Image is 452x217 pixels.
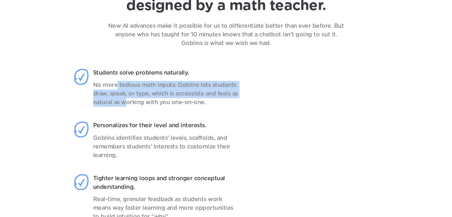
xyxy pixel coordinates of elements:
[93,121,239,130] p: Personalizes for their level and interests.
[93,133,239,159] p: Goblins identifies students’ levels, scaffolds, and remembers students’ interests to customize th...
[93,81,239,107] p: No more tedious math inputs: Goblins lets students draw, speak, or type, which is accessible and ...
[100,22,352,48] p: New AI advances make it possible for us to differentiate better than ever before. But anyone who ...
[93,68,239,77] p: Students solve problems naturally.
[93,174,239,191] p: Tighter learning loops and stronger conceptual understanding.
